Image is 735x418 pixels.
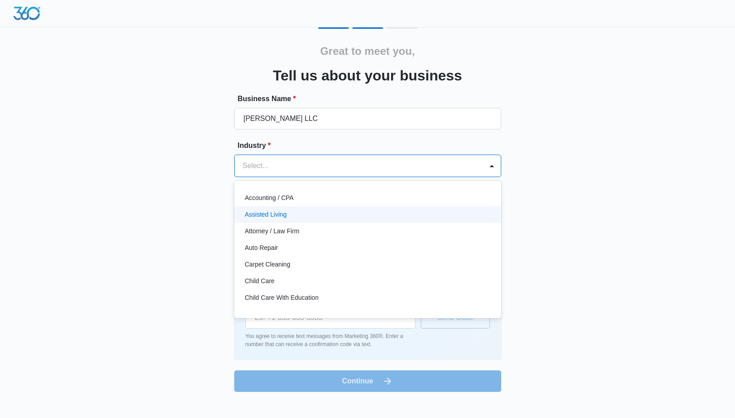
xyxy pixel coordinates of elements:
p: Child Care With Education [245,293,319,302]
p: Carpet Cleaning [245,260,290,269]
p: Chiropractor [245,310,280,319]
h3: Tell us about your business [273,65,462,86]
p: Assisted Living [245,210,287,219]
label: Industry [238,140,505,151]
p: Accounting / CPA [245,193,294,203]
p: Attorney / Law Firm [245,227,299,236]
p: Auto Repair [245,243,278,253]
h2: Great to meet you, [320,43,415,59]
p: You agree to receive text messages from Marketing 360®. Enter a number that can receive a confirm... [245,332,415,348]
p: Child Care [245,276,275,286]
label: Business Name [238,93,505,104]
input: e.g. Jane's Plumbing [234,108,501,129]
